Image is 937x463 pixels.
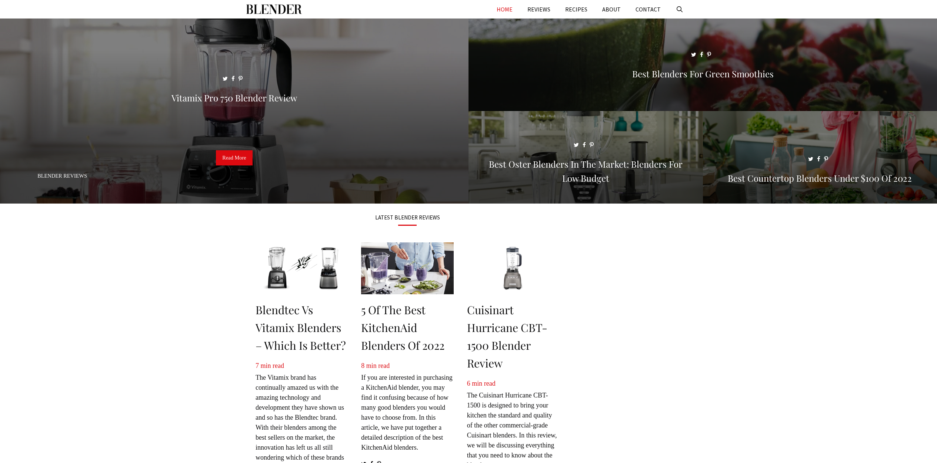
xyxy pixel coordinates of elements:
a: Blender Reviews [37,173,87,179]
iframe: Advertisement [580,215,680,437]
span: min read [261,362,284,369]
img: Cuisinart Hurricane CBT-1500 Blender Review [467,242,559,294]
span: 8 [361,362,364,369]
a: Read More [216,150,252,166]
span: min read [472,380,495,387]
a: 5 of the Best KitchenAid Blenders of 2022 [361,302,444,353]
a: Cuisinart Hurricane CBT-1500 Blender Review [467,302,547,370]
p: If you are interested in purchasing a KitchenAid blender, you may find it confusing because of ho... [361,361,453,453]
img: Blendtec vs Vitamix Blenders – Which Is Better? [256,242,348,294]
span: min read [366,362,390,369]
h3: LATEST BLENDER REVIEWS [256,215,559,220]
a: Blendtec vs Vitamix Blenders – Which Is Better? [256,302,346,353]
span: 7 [256,362,259,369]
a: Best Oster Blenders in the Market: Blenders for Low Budget [469,195,703,202]
span: 6 [467,380,470,387]
a: Best Blenders for Green Smoothies [469,102,937,110]
img: 5 of the Best KitchenAid Blenders of 2022 [361,242,453,294]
